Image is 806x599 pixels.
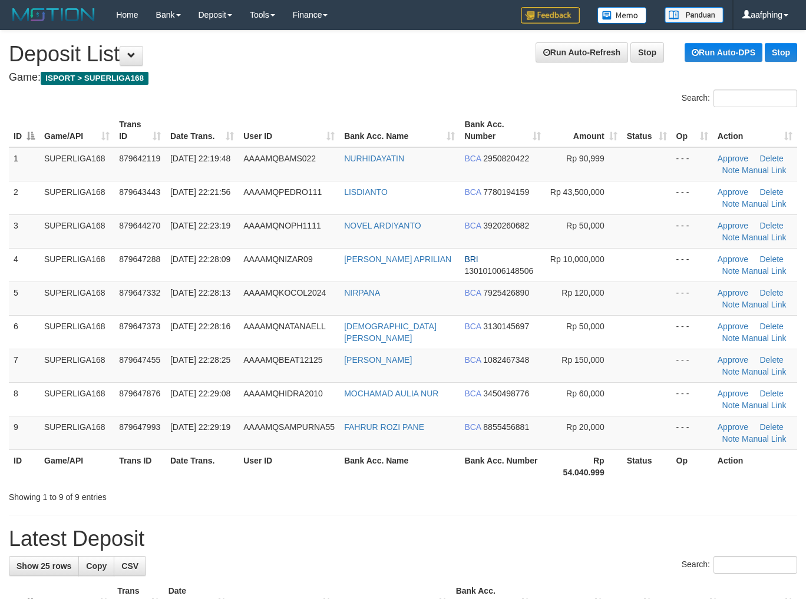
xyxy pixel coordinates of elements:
a: [PERSON_NAME] [344,355,412,365]
span: [DATE] 22:29:19 [170,422,230,432]
a: Note [722,401,740,410]
span: Copy 2950820422 to clipboard [483,154,529,163]
a: Approve [718,288,748,297]
a: Approve [718,254,748,264]
th: Date Trans.: activate to sort column ascending [166,114,239,147]
td: - - - [672,349,713,382]
span: Rp 120,000 [561,288,604,297]
span: BCA [464,355,481,365]
span: Copy 7925426890 to clipboard [483,288,529,297]
label: Search: [682,90,797,107]
span: AAAAMQSAMPURNA55 [243,422,335,432]
th: Op [672,449,713,483]
span: Copy 8855456881 to clipboard [483,422,529,432]
label: Search: [682,556,797,574]
span: BCA [464,389,481,398]
span: [DATE] 22:28:25 [170,355,230,365]
span: Rp 50,000 [566,221,604,230]
td: - - - [672,282,713,315]
span: [DATE] 22:21:56 [170,187,230,197]
a: Note [722,367,740,376]
td: SUPERLIGA168 [39,282,114,315]
a: Note [722,233,740,242]
a: Stop [630,42,664,62]
span: 879647455 [119,355,160,365]
a: [DEMOGRAPHIC_DATA][PERSON_NAME] [344,322,437,343]
img: Button%20Memo.svg [597,7,647,24]
th: Bank Acc. Name: activate to sort column ascending [339,114,460,147]
a: Delete [759,154,783,163]
span: 879643443 [119,187,160,197]
a: Run Auto-DPS [685,43,762,62]
th: ID: activate to sort column descending [9,114,39,147]
span: AAAAMQNOPH1111 [243,221,321,230]
th: Status [622,449,672,483]
span: Rp 43,500,000 [550,187,604,197]
span: AAAAMQBAMS022 [243,154,316,163]
span: AAAAMQKOCOL2024 [243,288,326,297]
td: 6 [9,315,39,349]
a: MOCHAMAD AULIA NUR [344,389,438,398]
a: Note [722,434,740,444]
a: Manual Link [742,166,787,175]
span: 879647288 [119,254,160,264]
th: Rp 54.040.999 [546,449,622,483]
td: 7 [9,349,39,382]
span: [DATE] 22:28:16 [170,322,230,331]
span: Copy 7780194159 to clipboard [483,187,529,197]
span: BRI [464,254,478,264]
span: BCA [464,422,481,432]
td: SUPERLIGA168 [39,248,114,282]
img: Feedback.jpg [521,7,580,24]
h1: Latest Deposit [9,527,797,551]
a: Delete [759,254,783,264]
a: Manual Link [742,233,787,242]
th: User ID [239,449,339,483]
td: 4 [9,248,39,282]
span: Copy 130101006148506 to clipboard [464,266,533,276]
a: Delete [759,322,783,331]
th: Game/API [39,449,114,483]
th: Status: activate to sort column ascending [622,114,672,147]
span: 879647332 [119,288,160,297]
th: Action [713,449,797,483]
a: Manual Link [742,333,787,343]
td: 8 [9,382,39,416]
span: Rp 20,000 [566,422,604,432]
span: 879644270 [119,221,160,230]
td: SUPERLIGA168 [39,214,114,248]
a: Note [722,333,740,343]
a: [PERSON_NAME] APRILIAN [344,254,451,264]
span: 879647373 [119,322,160,331]
span: Copy [86,561,107,571]
td: SUPERLIGA168 [39,181,114,214]
span: Rp 60,000 [566,389,604,398]
th: Op: activate to sort column ascending [672,114,713,147]
span: AAAAMQPEDRO111 [243,187,322,197]
span: 879647876 [119,389,160,398]
td: SUPERLIGA168 [39,349,114,382]
input: Search: [713,556,797,574]
a: NURHIDAYATIN [344,154,404,163]
h4: Game: [9,72,797,84]
a: Approve [718,422,748,432]
span: 879647993 [119,422,160,432]
span: AAAAMQHIDRA2010 [243,389,323,398]
h1: Deposit List [9,42,797,66]
span: Copy 3130145697 to clipboard [483,322,529,331]
td: 9 [9,416,39,449]
th: User ID: activate to sort column ascending [239,114,339,147]
a: LISDIANTO [344,187,388,197]
span: BCA [464,221,481,230]
span: AAAAMQNIZAR09 [243,254,312,264]
a: Delete [759,389,783,398]
a: FAHRUR ROZI PANE [344,422,424,432]
td: - - - [672,416,713,449]
a: Run Auto-Refresh [536,42,628,62]
td: 5 [9,282,39,315]
a: Manual Link [742,300,787,309]
th: Trans ID: activate to sort column ascending [114,114,166,147]
span: Show 25 rows [16,561,71,571]
a: Approve [718,322,748,331]
a: Manual Link [742,199,787,209]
